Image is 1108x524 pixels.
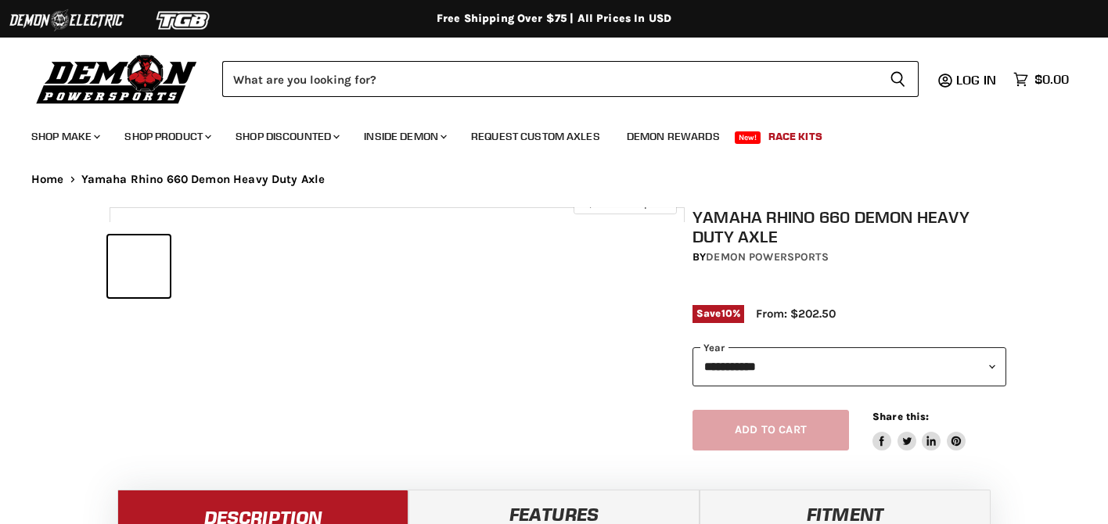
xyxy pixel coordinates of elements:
[242,235,304,297] button: IMAGE thumbnail
[222,61,919,97] form: Product
[872,411,929,422] span: Share this:
[174,235,236,297] button: IMAGE thumbnail
[222,61,877,97] input: Search
[757,120,834,153] a: Race Kits
[692,249,1006,266] div: by
[224,120,349,153] a: Shop Discounted
[692,347,1006,386] select: year
[8,5,125,35] img: Demon Electric Logo 2
[949,73,1005,87] a: Log in
[692,207,1006,246] h1: Yamaha Rhino 660 Demon Heavy Duty Axle
[1034,72,1069,87] span: $0.00
[706,250,828,264] a: Demon Powersports
[615,120,732,153] a: Demon Rewards
[692,305,744,322] span: Save %
[877,61,919,97] button: Search
[581,197,668,209] span: Click to expand
[352,120,456,153] a: Inside Demon
[721,307,732,319] span: 10
[735,131,761,144] span: New!
[81,173,326,186] span: Yamaha Rhino 660 Demon Heavy Duty Axle
[31,51,203,106] img: Demon Powersports
[125,5,243,35] img: TGB Logo 2
[108,235,170,297] button: IMAGE thumbnail
[31,173,64,186] a: Home
[308,235,370,297] button: IMAGE thumbnail
[459,120,612,153] a: Request Custom Axles
[872,410,966,451] aside: Share this:
[20,120,110,153] a: Shop Make
[1005,68,1077,91] a: $0.00
[956,72,996,88] span: Log in
[756,307,836,321] span: From: $202.50
[20,114,1065,153] ul: Main menu
[113,120,221,153] a: Shop Product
